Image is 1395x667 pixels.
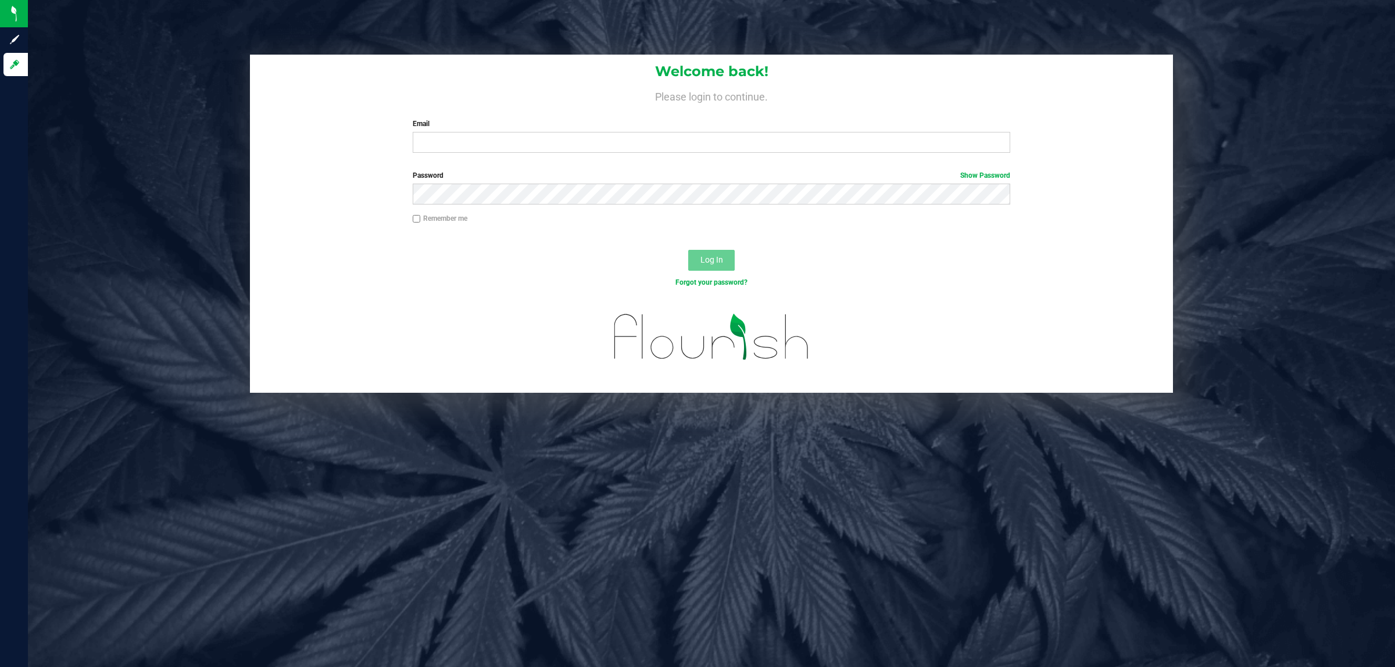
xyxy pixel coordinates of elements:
img: flourish_logo.svg [596,300,827,374]
label: Remember me [413,213,467,224]
h4: Please login to continue. [250,88,1173,102]
a: Show Password [960,171,1010,180]
button: Log In [688,250,735,271]
a: Forgot your password? [675,278,747,286]
label: Email [413,119,1011,129]
input: Remember me [413,215,421,223]
span: Password [413,171,443,180]
span: Log In [700,255,723,264]
inline-svg: Sign up [9,34,20,45]
inline-svg: Log in [9,59,20,70]
h1: Welcome back! [250,64,1173,79]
